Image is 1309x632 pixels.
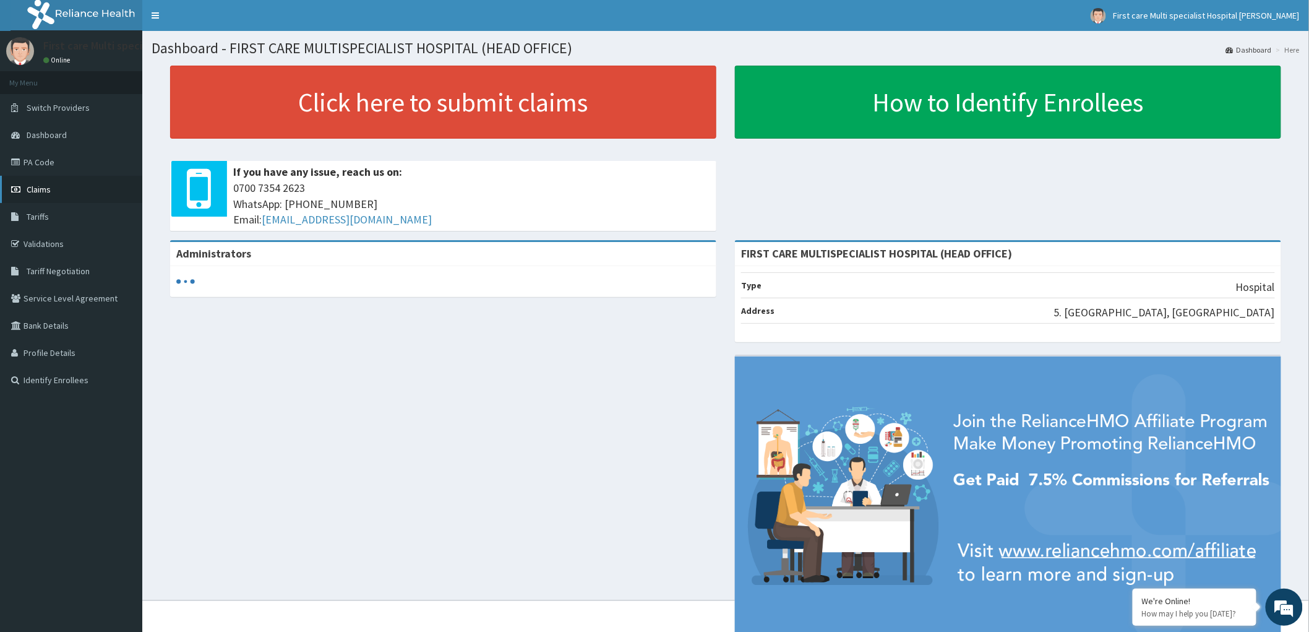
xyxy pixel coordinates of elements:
[741,280,762,291] b: Type
[735,66,1281,139] a: How to Identify Enrollees
[170,66,716,139] a: Click here to submit claims
[176,246,251,261] b: Administrators
[43,40,290,51] p: First care Multi specialist Hospital [PERSON_NAME]
[27,102,90,113] span: Switch Providers
[43,56,73,64] a: Online
[741,246,1013,261] strong: FIRST CARE MULTISPECIALIST HOSPITAL (HEAD OFFICE)
[27,129,67,141] span: Dashboard
[262,212,432,227] a: [EMAIL_ADDRESS][DOMAIN_NAME]
[1273,45,1300,55] li: Here
[27,211,49,222] span: Tariffs
[1054,305,1275,321] p: 5. [GEOGRAPHIC_DATA], [GEOGRAPHIC_DATA]
[1142,608,1247,619] p: How may I help you today?
[233,180,710,228] span: 0700 7354 2623 WhatsApp: [PHONE_NUMBER] Email:
[1226,45,1272,55] a: Dashboard
[1091,8,1106,24] img: User Image
[233,165,402,179] b: If you have any issue, reach us on:
[1142,595,1247,607] div: We're Online!
[6,37,34,65] img: User Image
[27,266,90,277] span: Tariff Negotiation
[152,40,1300,56] h1: Dashboard - FIRST CARE MULTISPECIALIST HOSPITAL (HEAD OFFICE)
[741,305,775,316] b: Address
[1114,10,1300,21] span: First care Multi specialist Hospital [PERSON_NAME]
[27,184,51,195] span: Claims
[176,272,195,291] svg: audio-loading
[1236,279,1275,295] p: Hospital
